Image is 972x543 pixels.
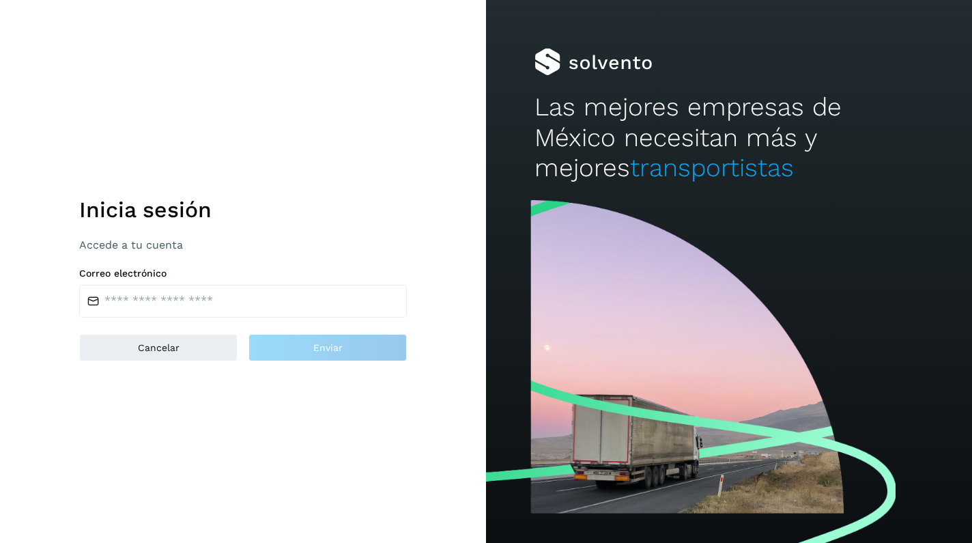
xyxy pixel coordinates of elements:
label: Correo electrónico [79,268,407,279]
span: Enviar [313,343,343,352]
span: Cancelar [138,343,180,352]
h2: Las mejores empresas de México necesitan más y mejores [534,92,924,183]
button: Enviar [248,334,407,361]
h1: Inicia sesión [79,197,407,223]
button: Cancelar [79,334,238,361]
p: Accede a tu cuenta [79,238,407,251]
span: transportistas [630,153,794,182]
